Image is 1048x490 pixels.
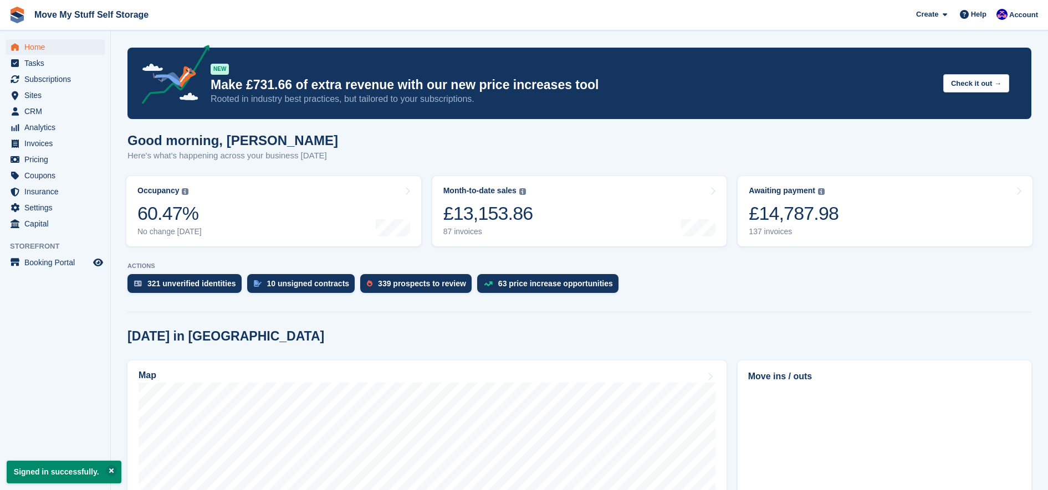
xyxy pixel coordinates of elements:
a: Occupancy 60.47% No change [DATE] [126,176,421,246]
div: Awaiting payment [749,186,815,195]
div: 10 unsigned contracts [267,279,350,288]
div: 321 unverified identities [147,279,236,288]
span: Analytics [24,120,91,135]
button: Check it out → [943,74,1009,92]
a: menu [6,184,105,199]
a: menu [6,216,105,231]
span: Subscriptions [24,71,91,87]
span: Coupons [24,168,91,183]
img: icon-info-grey-7440780725fd019a000dd9b08b2336e03edf1995a4989e88bcd33f0948082b44.svg [818,188,825,195]
span: Insurance [24,184,91,199]
a: Awaiting payment £14,787.98 137 invoices [738,176,1032,246]
span: Storefront [10,241,110,252]
span: Sites [24,87,91,103]
span: Capital [24,216,91,231]
a: menu [6,152,105,167]
img: prospect-51fa495bee0391a8d652442698ab0144808aea92771e9ea1ae160a38d050c398.svg [367,280,372,287]
a: menu [6,136,105,151]
h1: Good morning, [PERSON_NAME] [127,133,338,148]
a: 339 prospects to review [360,274,477,298]
img: price-adjustments-announcement-icon-8257ccfd72463d97f412b2fc003d46551f7dbcb40ab6d574587a9cd5c0d94... [132,45,210,108]
a: menu [6,55,105,71]
a: menu [6,87,105,103]
div: 87 invoices [443,227,533,236]
span: Create [916,9,938,20]
div: 137 invoices [749,227,839,236]
h2: [DATE] in [GEOGRAPHIC_DATA] [127,329,324,344]
div: No change [DATE] [137,227,202,236]
div: Month-to-date sales [443,186,517,195]
a: menu [6,39,105,55]
div: Occupancy [137,186,179,195]
img: icon-info-grey-7440780725fd019a000dd9b08b2336e03edf1995a4989e88bcd33f0948082b44.svg [182,188,188,195]
p: Rooted in industry best practices, but tailored to your subscriptions. [211,93,934,105]
p: ACTIONS [127,262,1031,270]
div: 339 prospects to review [378,279,466,288]
span: Home [24,39,91,55]
a: Preview store [91,256,105,269]
span: Pricing [24,152,91,167]
a: menu [6,120,105,135]
a: menu [6,104,105,119]
span: Invoices [24,136,91,151]
div: 63 price increase opportunities [498,279,613,288]
span: Settings [24,200,91,215]
h2: Map [139,370,156,380]
div: 60.47% [137,202,202,225]
h2: Move ins / outs [748,370,1021,383]
img: icon-info-grey-7440780725fd019a000dd9b08b2336e03edf1995a4989e88bcd33f0948082b44.svg [519,188,526,195]
span: Account [1009,9,1038,20]
p: Signed in successfully. [7,461,121,483]
img: price_increase_opportunities-93ffe204e8149a01c8c9dc8f82e8f89637d9d84a8eef4429ea346261dce0b2c0.svg [484,281,493,286]
a: 321 unverified identities [127,274,247,298]
img: stora-icon-8386f47178a22dfd0bd8f6a31ec36ba5ce8667c1dd55bd0f319d3a0aa187defe.svg [9,7,25,23]
a: menu [6,255,105,270]
a: menu [6,200,105,215]
p: Make £731.66 of extra revenue with our new price increases tool [211,77,934,93]
a: menu [6,168,105,183]
span: Tasks [24,55,91,71]
img: contract_signature_icon-13c848040528278c33f63329250d36e43548de30e8caae1d1a13099fd9432cc5.svg [254,280,262,287]
a: 63 price increase opportunities [477,274,624,298]
div: £13,153.86 [443,202,533,225]
a: Move My Stuff Self Storage [30,6,153,24]
img: Jade Whetnall [996,9,1008,20]
span: Help [971,9,986,20]
p: Here's what's happening across your business [DATE] [127,149,338,162]
span: CRM [24,104,91,119]
a: menu [6,71,105,87]
a: 10 unsigned contracts [247,274,361,298]
span: Booking Portal [24,255,91,270]
img: verify_identity-adf6edd0f0f0b5bbfe63781bf79b02c33cf7c696d77639b501bdc392416b5a36.svg [134,280,142,287]
a: Month-to-date sales £13,153.86 87 invoices [432,176,727,246]
div: £14,787.98 [749,202,839,225]
div: NEW [211,64,229,75]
